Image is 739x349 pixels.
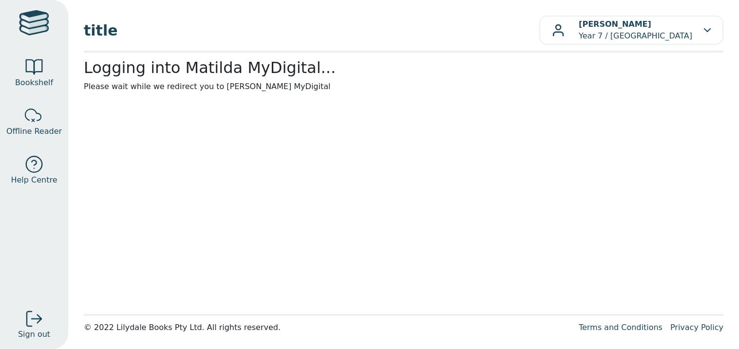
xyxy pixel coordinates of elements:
h2: Logging into Matilda MyDigital... [84,58,723,77]
span: Sign out [18,329,50,340]
p: Please wait while we redirect you to [PERSON_NAME] MyDigital [84,81,723,92]
span: title [84,19,539,41]
a: Terms and Conditions [579,323,663,332]
p: Year 7 / [GEOGRAPHIC_DATA] [579,18,692,42]
span: Bookshelf [15,77,53,89]
a: Privacy Policy [670,323,723,332]
b: [PERSON_NAME] [579,19,651,29]
div: © 2022 Lilydale Books Pty Ltd. All rights reserved. [84,322,571,333]
span: Help Centre [11,174,57,186]
button: [PERSON_NAME]Year 7 / [GEOGRAPHIC_DATA] [539,16,723,45]
span: Offline Reader [6,126,62,137]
